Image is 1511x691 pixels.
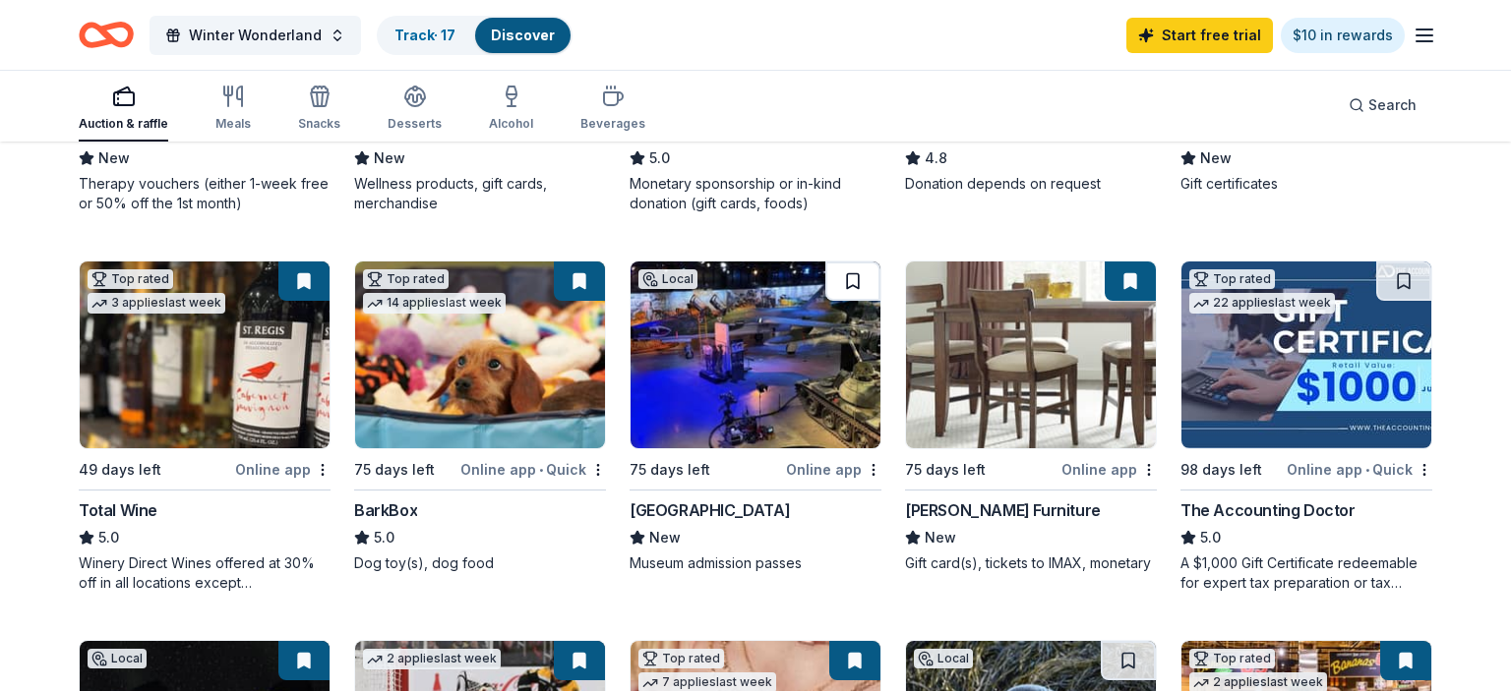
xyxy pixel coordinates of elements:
[1180,260,1432,593] a: Image for The Accounting DoctorTop rated22 applieslast week98 days leftOnline app•QuickThe Accoun...
[235,457,331,482] div: Online app
[79,458,161,482] div: 49 days left
[79,553,331,593] div: Winery Direct Wines offered at 30% off in all locations except [GEOGRAPHIC_DATA], [GEOGRAPHIC_DAT...
[88,269,173,289] div: Top rated
[630,174,881,213] div: Monetary sponsorship or in-kind donation (gift cards, foods)
[1189,269,1275,289] div: Top rated
[580,116,645,132] div: Beverages
[786,457,881,482] div: Online app
[298,77,340,142] button: Snacks
[355,261,605,448] img: Image for BarkBox
[1281,18,1405,53] a: $10 in rewards
[491,27,555,43] a: Discover
[1189,293,1335,314] div: 22 applies last week
[1181,261,1431,448] img: Image for The Accounting Doctor
[388,116,442,132] div: Desserts
[363,649,501,669] div: 2 applies last week
[631,261,880,448] img: Image for American Heritage Museum
[638,649,724,668] div: Top rated
[539,462,543,478] span: •
[905,458,986,482] div: 75 days left
[460,457,606,482] div: Online app Quick
[98,526,119,549] span: 5.0
[489,77,533,142] button: Alcohol
[354,498,417,522] div: BarkBox
[1180,458,1262,482] div: 98 days left
[394,27,455,43] a: Track· 17
[377,16,573,55] button: Track· 17Discover
[1365,462,1369,478] span: •
[1061,457,1157,482] div: Online app
[354,260,606,573] a: Image for BarkBoxTop rated14 applieslast week75 days leftOnline app•QuickBarkBox5.0Dog toy(s), do...
[925,146,947,170] span: 4.8
[905,553,1157,573] div: Gift card(s), tickets to IMAX, monetary
[1200,146,1232,170] span: New
[354,174,606,213] div: Wellness products, gift cards, merchandise
[638,269,697,289] div: Local
[630,260,881,573] a: Image for American Heritage MuseumLocal75 days leftOnline app[GEOGRAPHIC_DATA]NewMuseum admission...
[150,16,361,55] button: Winter Wonderland
[914,649,973,668] div: Local
[905,498,1101,522] div: [PERSON_NAME] Furniture
[1287,457,1432,482] div: Online app Quick
[630,498,790,522] div: [GEOGRAPHIC_DATA]
[80,261,330,448] img: Image for Total Wine
[580,77,645,142] button: Beverages
[649,526,681,549] span: New
[189,24,322,47] span: Winter Wonderland
[1200,526,1221,549] span: 5.0
[1189,649,1275,668] div: Top rated
[388,77,442,142] button: Desserts
[79,12,134,58] a: Home
[1180,174,1432,194] div: Gift certificates
[374,146,405,170] span: New
[1180,553,1432,593] div: A $1,000 Gift Certificate redeemable for expert tax preparation or tax resolution services—recipi...
[649,146,670,170] span: 5.0
[630,553,881,573] div: Museum admission passes
[354,553,606,573] div: Dog toy(s), dog food
[1333,86,1432,125] button: Search
[88,649,147,668] div: Local
[79,116,168,132] div: Auction & raffle
[906,261,1156,448] img: Image for Jordan's Furniture
[905,174,1157,194] div: Donation depends on request
[1368,93,1417,117] span: Search
[374,526,394,549] span: 5.0
[1126,18,1273,53] a: Start free trial
[215,77,251,142] button: Meals
[215,116,251,132] div: Meals
[79,77,168,142] button: Auction & raffle
[354,458,435,482] div: 75 days left
[489,116,533,132] div: Alcohol
[79,498,157,522] div: Total Wine
[79,174,331,213] div: Therapy vouchers (either 1-week free or 50% off the 1st month)
[925,526,956,549] span: New
[630,458,710,482] div: 75 days left
[79,260,331,593] a: Image for Total WineTop rated3 applieslast week49 days leftOnline appTotal Wine5.0Winery Direct W...
[363,293,506,314] div: 14 applies last week
[88,293,225,314] div: 3 applies last week
[905,260,1157,573] a: Image for Jordan's Furniture75 days leftOnline app[PERSON_NAME] FurnitureNewGift card(s), tickets...
[1180,498,1356,522] div: The Accounting Doctor
[298,116,340,132] div: Snacks
[98,146,130,170] span: New
[363,269,449,289] div: Top rated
